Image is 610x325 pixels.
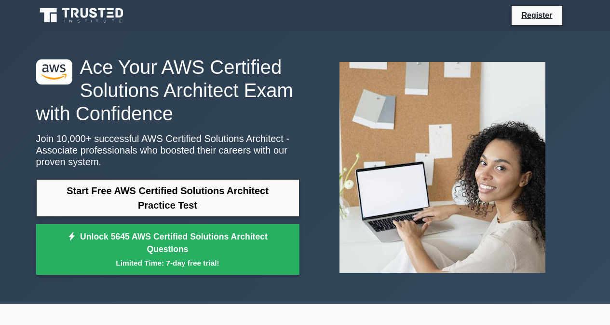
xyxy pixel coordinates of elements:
a: Start Free AWS Certified Solutions Architect Practice Test [36,179,299,217]
p: Join 10,000+ successful AWS Certified Solutions Architect - Associate professionals who boosted t... [36,133,299,168]
a: Unlock 5645 AWS Certified Solutions Architect QuestionsLimited Time: 7-day free trial! [36,224,299,275]
a: Register [515,9,558,21]
small: Limited Time: 7-day free trial! [48,257,287,268]
h1: Ace Your AWS Certified Solutions Architect Exam with Confidence [36,56,299,125]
